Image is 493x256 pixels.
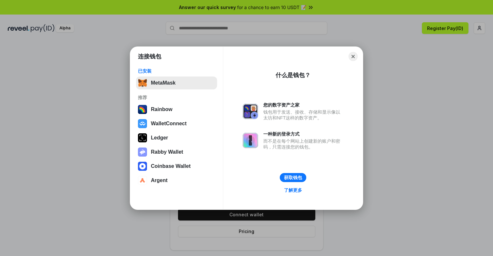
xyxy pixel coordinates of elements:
div: WalletConnect [151,121,187,127]
div: 一种新的登录方式 [263,131,343,137]
div: Coinbase Wallet [151,163,191,169]
img: svg+xml,%3Csvg%20width%3D%2228%22%20height%3D%2228%22%20viewBox%3D%220%200%2028%2028%22%20fill%3D... [138,162,147,171]
div: Rainbow [151,107,173,112]
img: svg+xml,%3Csvg%20width%3D%2228%22%20height%3D%2228%22%20viewBox%3D%220%200%2028%2028%22%20fill%3D... [138,176,147,185]
button: 获取钱包 [280,173,306,182]
h1: 连接钱包 [138,53,161,60]
button: Rabby Wallet [136,146,217,159]
img: svg+xml,%3Csvg%20xmlns%3D%22http%3A%2F%2Fwww.w3.org%2F2000%2Fsvg%22%20fill%3D%22none%22%20viewBox... [138,148,147,157]
div: 您的数字资产之家 [263,102,343,108]
img: svg+xml,%3Csvg%20width%3D%22120%22%20height%3D%22120%22%20viewBox%3D%220%200%20120%20120%22%20fil... [138,105,147,114]
a: 了解更多 [280,186,306,194]
div: MetaMask [151,80,175,86]
div: Argent [151,178,168,183]
div: 了解更多 [284,187,302,193]
button: MetaMask [136,77,217,89]
button: Rainbow [136,103,217,116]
button: WalletConnect [136,117,217,130]
button: Coinbase Wallet [136,160,217,173]
div: 而不是在每个网站上创建新的账户和密码，只需连接您的钱包。 [263,138,343,150]
div: 已安装 [138,68,215,74]
div: Rabby Wallet [151,149,183,155]
div: 什么是钱包？ [276,71,310,79]
button: Close [349,52,358,61]
img: svg+xml,%3Csvg%20fill%3D%22none%22%20height%3D%2233%22%20viewBox%3D%220%200%2035%2033%22%20width%... [138,78,147,87]
div: Ledger [151,135,168,141]
button: Argent [136,174,217,187]
div: 推荐 [138,95,215,100]
div: 获取钱包 [284,175,302,180]
img: svg+xml,%3Csvg%20width%3D%2228%22%20height%3D%2228%22%20viewBox%3D%220%200%2028%2028%22%20fill%3D... [138,119,147,128]
div: 钱包用于发送、接收、存储和显示像以太坊和NFT这样的数字资产。 [263,109,343,121]
img: svg+xml,%3Csvg%20xmlns%3D%22http%3A%2F%2Fwww.w3.org%2F2000%2Fsvg%22%20fill%3D%22none%22%20viewBox... [243,104,258,119]
img: svg+xml,%3Csvg%20xmlns%3D%22http%3A%2F%2Fwww.w3.org%2F2000%2Fsvg%22%20fill%3D%22none%22%20viewBox... [243,133,258,148]
button: Ledger [136,131,217,144]
img: svg+xml,%3Csvg%20xmlns%3D%22http%3A%2F%2Fwww.w3.org%2F2000%2Fsvg%22%20width%3D%2228%22%20height%3... [138,133,147,142]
